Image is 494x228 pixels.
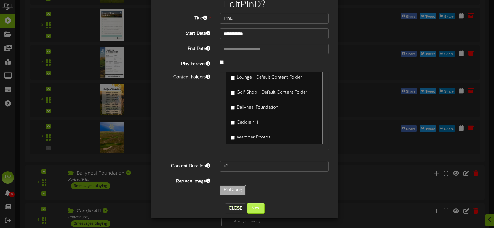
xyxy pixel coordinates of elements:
span: Member Photos [237,135,271,140]
label: End Date [156,44,215,52]
label: Title [156,13,215,22]
button: Save [247,203,265,214]
label: Play Forever [156,59,215,67]
input: Caddie 411 [231,121,235,125]
input: 15 [220,161,329,172]
input: Golf Shop - Default Content Folder [231,91,235,95]
input: Ballyneal Foundation [231,106,235,110]
span: Caddie 411 [237,120,258,125]
span: Ballyneal Foundation [237,105,278,110]
input: Title [220,13,329,24]
span: Golf Shop - Default Content Folder [237,90,307,95]
button: Close [225,203,246,213]
label: Content Duration [156,161,215,169]
label: Start Date [156,28,215,37]
label: Replace Image [156,176,215,185]
input: Member Photos [231,136,235,140]
span: Lounge - Default Content Folder [237,75,302,80]
input: Lounge - Default Content Folder [231,76,235,80]
label: Content Folders [156,72,215,80]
